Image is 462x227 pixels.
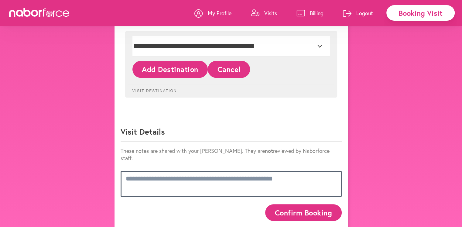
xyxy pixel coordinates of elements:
[386,5,455,21] div: Booking Visit
[208,9,231,17] p: My Profile
[264,9,277,17] p: Visits
[121,147,342,162] p: These notes are shared with your [PERSON_NAME]. They are reviewed by Naborforce staff.
[265,204,342,221] button: Confirm Booking
[208,61,250,77] button: Cancel
[194,4,231,22] a: My Profile
[310,9,323,17] p: Billing
[251,4,277,22] a: Visits
[296,4,323,22] a: Billing
[132,61,208,77] button: Add Destination
[265,147,273,154] strong: not
[356,9,373,17] p: Logout
[121,126,342,142] p: Visit Details
[128,84,334,93] p: Visit Destination
[343,4,373,22] a: Logout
